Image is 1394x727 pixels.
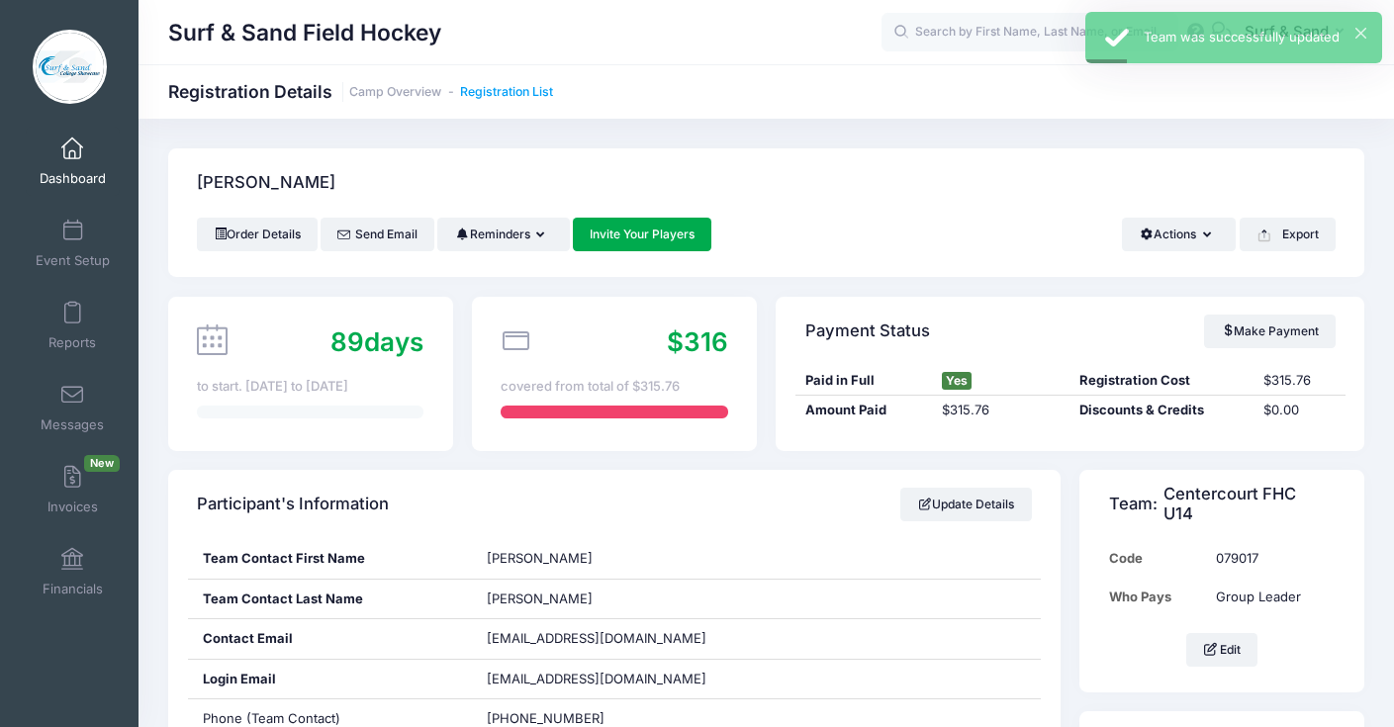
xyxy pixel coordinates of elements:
[188,660,473,699] div: Login Email
[41,416,104,433] span: Messages
[487,550,593,566] span: [PERSON_NAME]
[1254,371,1346,391] div: $315.76
[1240,218,1336,251] button: Export
[1122,218,1236,251] button: Actions
[501,377,727,397] div: covered from total of $315.76
[168,10,441,55] h1: Surf & Sand Field Hockey
[197,155,335,212] h4: [PERSON_NAME]
[197,477,389,533] h4: Participant's Information
[1207,578,1336,616] td: Group Leader
[26,455,120,524] a: InvoicesNew
[487,630,706,646] span: [EMAIL_ADDRESS][DOMAIN_NAME]
[460,85,553,100] a: Registration List
[26,537,120,606] a: Financials
[882,13,1178,52] input: Search by First Name, Last Name, or Email...
[1204,315,1336,348] a: Make Payment
[188,619,473,659] div: Contact Email
[1207,539,1336,578] td: 079017
[197,377,423,397] div: to start. [DATE] to [DATE]
[321,218,434,251] a: Send Email
[26,373,120,442] a: Messages
[26,127,120,196] a: Dashboard
[26,209,120,278] a: Event Setup
[795,371,933,391] div: Paid in Full
[1355,28,1366,39] button: ×
[40,170,106,187] span: Dashboard
[805,303,930,359] h4: Payment Status
[330,326,364,357] span: 89
[349,85,441,100] a: Camp Overview
[487,591,593,606] span: [PERSON_NAME]
[43,581,103,597] span: Financials
[1109,539,1207,578] td: Code
[33,30,107,104] img: Surf & Sand Field Hockey
[48,334,96,351] span: Reports
[84,455,120,472] span: New
[487,710,604,726] span: [PHONE_NUMBER]
[795,401,933,420] div: Amount Paid
[1070,371,1254,391] div: Registration Cost
[487,670,734,689] span: [EMAIL_ADDRESS][DOMAIN_NAME]
[26,291,120,360] a: Reports
[900,488,1032,521] a: Update Details
[47,499,98,515] span: Invoices
[933,401,1070,420] div: $315.76
[168,81,553,102] h1: Registration Details
[1186,633,1257,667] button: Edit
[667,326,728,357] span: $316
[1232,10,1364,55] button: Surf & Sand
[1144,28,1366,47] div: Team was successfully updated
[573,218,712,251] a: Invite Your Players
[1254,401,1346,420] div: $0.00
[188,580,473,619] div: Team Contact Last Name
[1070,401,1254,420] div: Discounts & Credits
[188,539,473,579] div: Team Contact First Name
[1109,578,1207,616] td: Who Pays
[197,218,318,251] a: Order Details
[1109,477,1330,533] h4: Team:
[942,372,972,390] span: Yes
[36,252,110,269] span: Event Setup
[330,322,423,361] div: days
[437,218,569,251] button: Reminders
[1163,485,1329,524] span: Centercourt FHC U14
